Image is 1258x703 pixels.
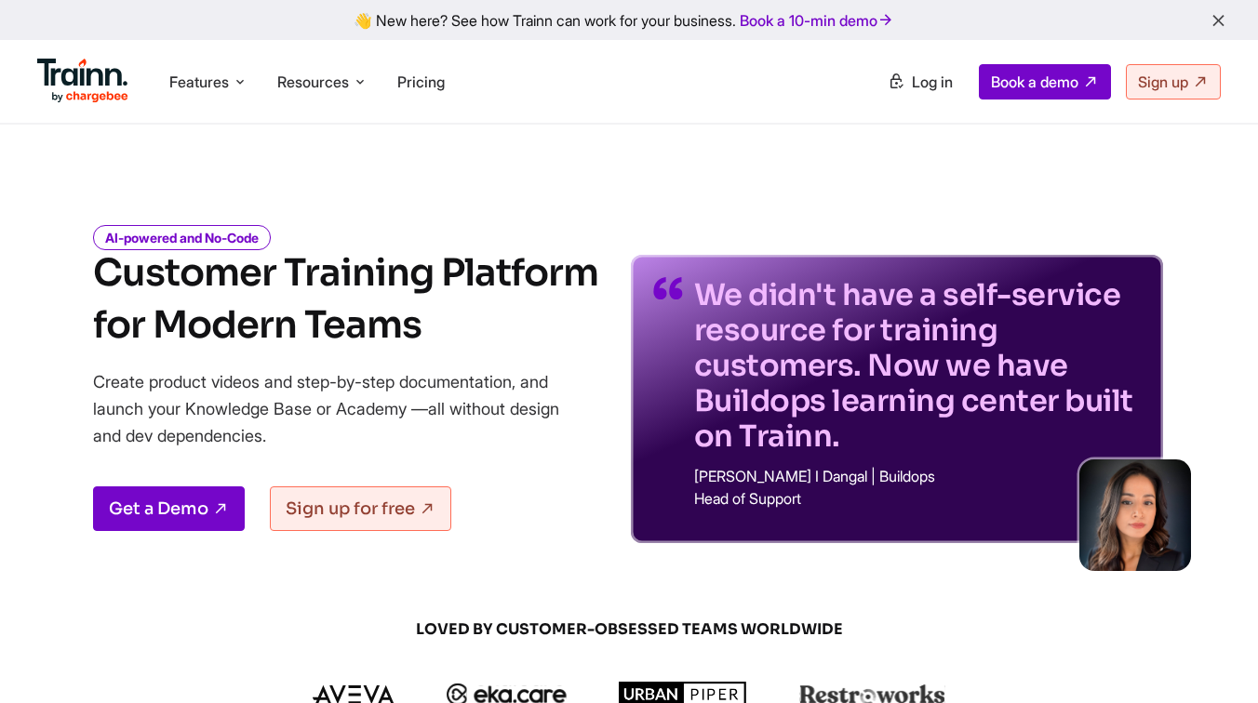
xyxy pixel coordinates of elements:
[694,491,1141,506] p: Head of Support
[182,619,1076,640] span: LOVED BY CUSTOMER-OBSESSED TEAMS WORLDWIDE
[277,72,349,92] span: Resources
[93,486,245,531] a: Get a Demo
[979,64,1111,99] a: Book a demo
[877,65,964,99] a: Log in
[397,73,445,91] a: Pricing
[11,11,1247,29] div: 👋 New here? See how Trainn can work for your business.
[653,277,683,299] img: quotes-purple.41a7099.svg
[270,486,451,531] a: Sign up for free
[694,469,1141,484] p: [PERSON_NAME] I Dangal | Buildops
[1126,64,1221,99] a: Sign up
[169,72,229,92] span: Features
[1138,73,1188,91] span: Sign up
[93,225,271,250] i: AI-powered and No-Code
[991,73,1078,91] span: Book a demo
[912,73,953,91] span: Log in
[37,59,128,103] img: Trainn Logo
[93,247,598,351] h1: Customer Training Platform for Modern Teams
[93,368,586,449] p: Create product videos and step-by-step documentation, and launch your Knowledge Base or Academy —...
[694,277,1141,454] p: We didn't have a self-service resource for training customers. Now we have Buildops learning cent...
[736,7,898,33] a: Book a 10-min demo
[1079,459,1191,571] img: sabina-buildops.d2e8138.png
